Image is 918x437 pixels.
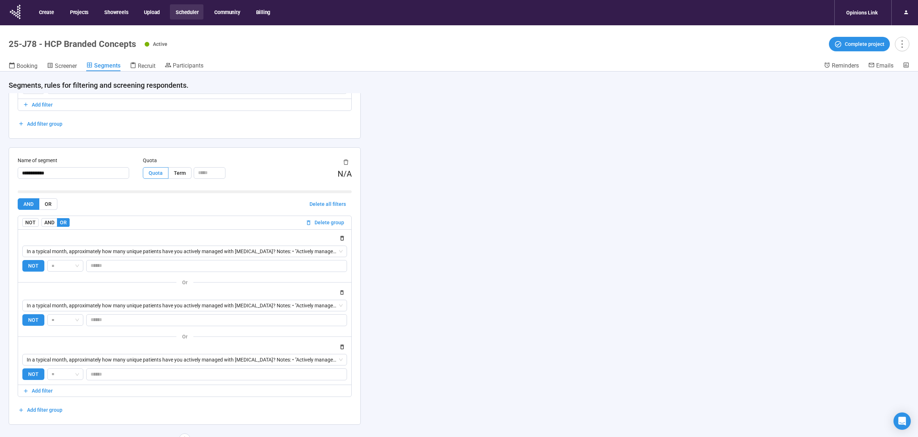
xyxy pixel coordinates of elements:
[338,168,352,181] div: N/A
[98,4,133,20] button: Showreels
[829,37,890,51] button: Complete project
[897,39,907,49] span: more
[824,62,859,70] a: Reminders
[47,62,77,71] a: Screener
[832,62,859,69] span: Reminders
[18,385,351,397] button: Add filter
[18,404,63,416] button: Add filter group
[170,4,203,20] button: Scheduler
[17,62,38,69] span: Booking
[52,315,79,325] span: =
[340,156,352,168] button: delete
[845,40,884,48] span: Complete project
[303,218,347,227] button: Delete group
[343,159,349,165] span: delete
[876,62,893,69] span: Emails
[173,62,203,69] span: Participants
[45,201,52,207] span: OR
[52,369,79,380] span: =
[304,198,352,210] button: Delete all filters
[27,120,62,128] span: Add filter group
[315,218,344,226] span: Delete group
[138,62,155,69] span: Recruit
[208,4,245,20] button: Community
[27,406,62,414] span: Add filter group
[18,118,63,130] button: Add filter group
[9,39,136,49] h1: 25-J78 - HCP Branded Concepts
[149,170,163,176] span: Quota
[94,62,120,69] span: Segments
[52,260,79,271] span: =
[86,62,120,71] a: Segments
[153,41,167,47] span: Active
[64,4,93,20] button: Projects
[23,201,34,207] span: AND
[174,170,186,176] span: Term
[165,62,203,70] a: Participants
[182,334,188,339] span: or
[250,4,276,20] button: Billing
[893,412,911,430] div: Open Intercom Messenger
[33,4,59,20] button: Create
[27,300,343,311] span: In a typical month, approximately how many unique patients have you actively managed with [MEDICA...
[9,80,904,90] h4: Segments, rules for filtering and screening respondents.
[138,4,165,20] button: Upload
[32,101,53,109] span: Add filter
[32,387,53,395] span: Add filter
[27,354,343,365] span: In a typical month, approximately how many unique patients have you actively managed with [MEDICA...
[842,6,882,20] div: Opinions Link
[55,62,77,69] span: Screener
[182,280,188,285] span: or
[18,156,57,164] label: Name of segment
[9,62,38,71] a: Booking
[868,62,893,70] a: Emails
[130,62,155,71] a: Recruit
[44,220,54,225] span: AND
[895,37,909,51] button: more
[143,156,157,164] label: Quota
[60,220,67,225] span: OR
[27,246,343,257] span: In a typical month, approximately how many unique patients have you actively managed with Gout? N...
[309,200,346,208] span: Delete all filters
[18,99,351,111] button: Add filter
